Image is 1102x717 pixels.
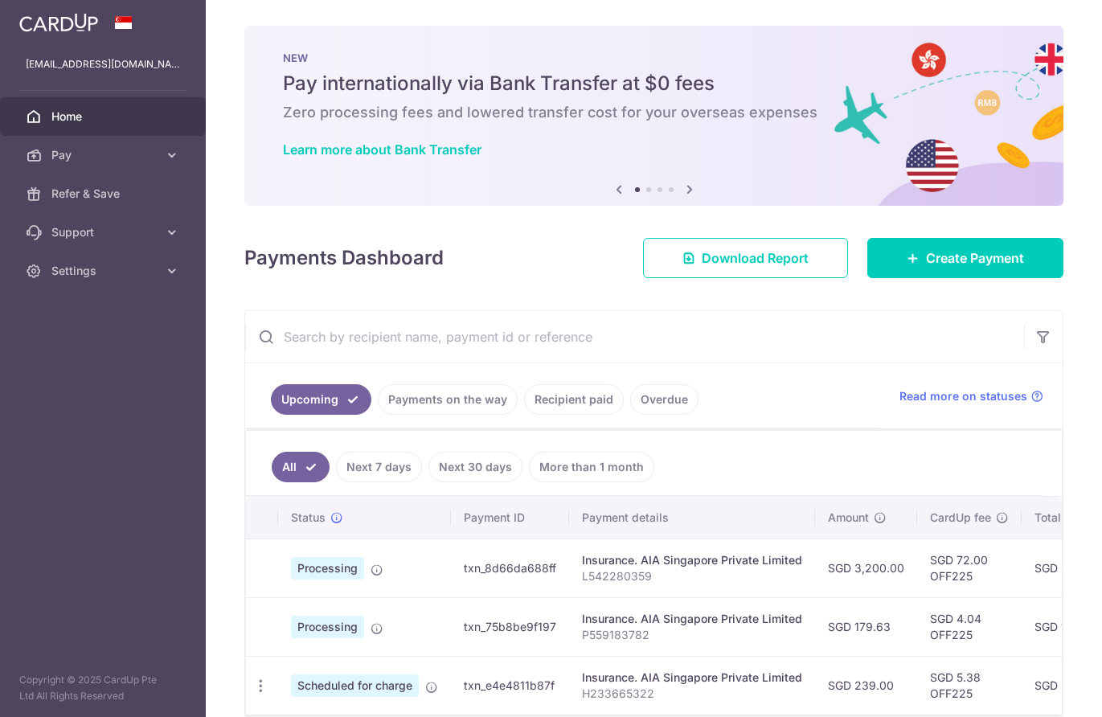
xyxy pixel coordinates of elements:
[582,552,802,568] div: Insurance. AIA Singapore Private Limited
[828,510,869,526] span: Amount
[451,597,569,656] td: txn_75b8be9f197
[1034,510,1088,526] span: Total amt.
[451,656,569,715] td: txn_e4e4811b87f
[451,539,569,597] td: txn_8d66da688ff
[917,656,1022,715] td: SGD 5.38 OFF225
[291,510,326,526] span: Status
[245,311,1024,363] input: Search by recipient name, payment id or reference
[271,384,371,415] a: Upcoming
[51,263,158,279] span: Settings
[291,557,364,580] span: Processing
[283,71,1025,96] h5: Pay internationally via Bank Transfer at $0 fees
[524,384,624,415] a: Recipient paid
[582,568,802,584] p: L542280359
[283,51,1025,64] p: NEW
[244,26,1063,206] img: Bank transfer banner
[272,452,330,482] a: All
[899,388,1043,404] a: Read more on statuses
[815,597,917,656] td: SGD 179.63
[283,103,1025,122] h6: Zero processing fees and lowered transfer cost for your overseas expenses
[926,248,1024,268] span: Create Payment
[51,224,158,240] span: Support
[582,670,802,686] div: Insurance. AIA Singapore Private Limited
[582,686,802,702] p: H233665322
[529,452,654,482] a: More than 1 month
[643,238,848,278] a: Download Report
[51,186,158,202] span: Refer & Save
[569,497,815,539] th: Payment details
[917,539,1022,597] td: SGD 72.00 OFF225
[582,627,802,643] p: P559183782
[336,452,422,482] a: Next 7 days
[19,13,98,32] img: CardUp
[244,244,444,272] h4: Payments Dashboard
[930,510,991,526] span: CardUp fee
[51,109,158,125] span: Home
[815,656,917,715] td: SGD 239.00
[815,539,917,597] td: SGD 3,200.00
[428,452,522,482] a: Next 30 days
[917,597,1022,656] td: SGD 4.04 OFF225
[582,611,802,627] div: Insurance. AIA Singapore Private Limited
[51,147,158,163] span: Pay
[702,248,809,268] span: Download Report
[291,616,364,638] span: Processing
[451,497,569,539] th: Payment ID
[378,384,518,415] a: Payments on the way
[867,238,1063,278] a: Create Payment
[630,384,698,415] a: Overdue
[899,388,1027,404] span: Read more on statuses
[26,56,180,72] p: [EMAIL_ADDRESS][DOMAIN_NAME]
[291,674,419,697] span: Scheduled for charge
[283,141,481,158] a: Learn more about Bank Transfer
